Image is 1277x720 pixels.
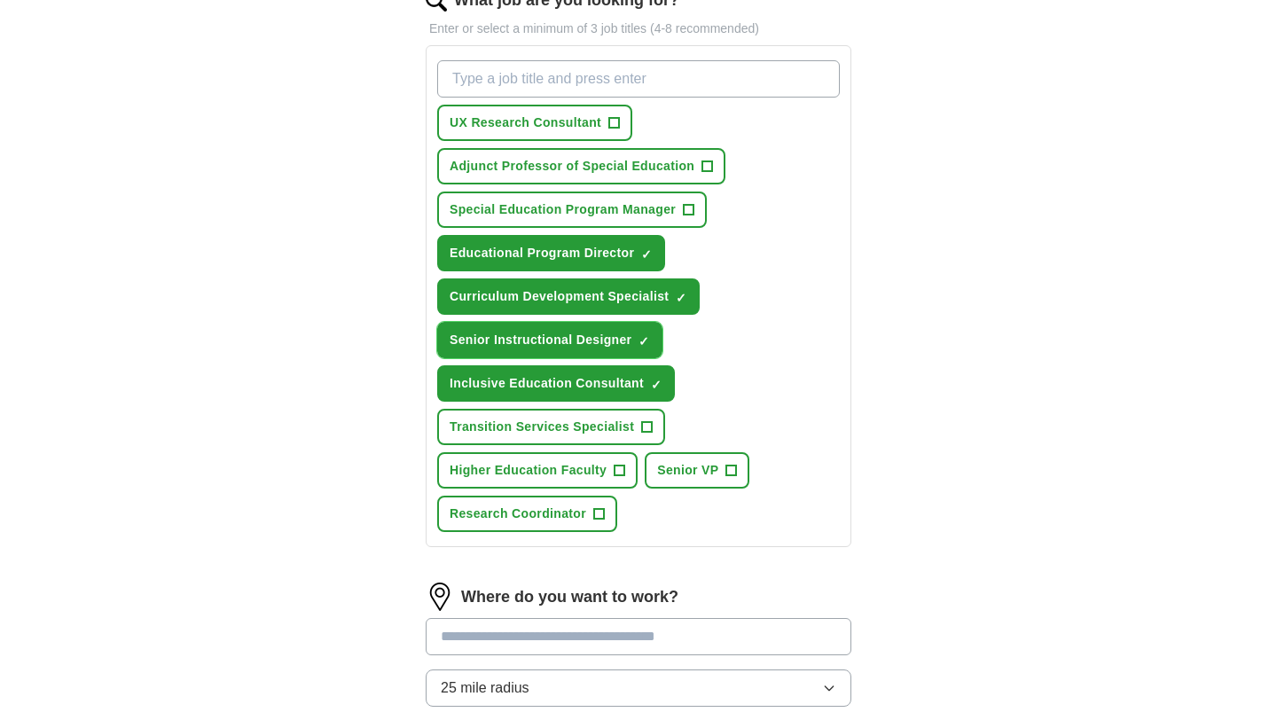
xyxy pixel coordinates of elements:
[450,157,694,176] span: Adjunct Professor of Special Education
[450,505,586,523] span: Research Coordinator
[450,287,669,306] span: Curriculum Development Specialist
[437,278,700,315] button: Curriculum Development Specialist✓
[426,20,851,38] p: Enter or select a minimum of 3 job titles (4-8 recommended)
[437,409,665,445] button: Transition Services Specialist
[437,235,665,271] button: Educational Program Director✓
[437,452,638,489] button: Higher Education Faculty
[437,365,675,402] button: Inclusive Education Consultant✓
[437,148,725,184] button: Adjunct Professor of Special Education
[641,247,652,262] span: ✓
[450,374,644,393] span: Inclusive Education Consultant
[651,378,662,392] span: ✓
[437,496,617,532] button: Research Coordinator
[657,461,718,480] span: Senior VP
[450,461,607,480] span: Higher Education Faculty
[461,585,678,609] label: Where do you want to work?
[676,291,686,305] span: ✓
[437,105,632,141] button: UX Research Consultant
[450,200,676,219] span: Special Education Program Manager
[437,322,662,358] button: Senior Instructional Designer✓
[450,244,634,262] span: Educational Program Director
[426,583,454,611] img: location.png
[441,677,529,699] span: 25 mile radius
[437,192,707,228] button: Special Education Program Manager
[426,669,851,707] button: 25 mile radius
[437,60,840,98] input: Type a job title and press enter
[450,418,634,436] span: Transition Services Specialist
[450,113,601,132] span: UX Research Consultant
[450,331,631,349] span: Senior Instructional Designer
[645,452,749,489] button: Senior VP
[638,334,649,348] span: ✓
